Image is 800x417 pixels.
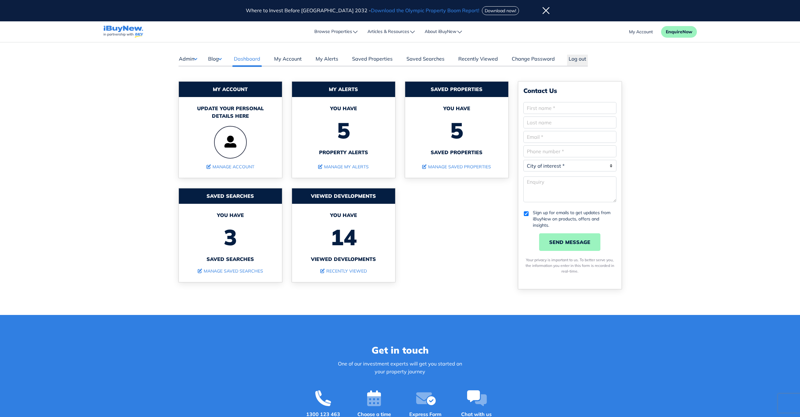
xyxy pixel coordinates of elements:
label: Sign up for emails to get updates from iBuyNew on products, offers and insights. [533,209,616,228]
div: Saved Searches [179,188,282,204]
span: Saved searches [185,255,276,263]
a: Manage My Alerts [318,164,369,170]
button: Blog [208,55,222,63]
span: Saved properties [411,149,502,156]
span: 14 [298,219,389,255]
a: account [629,29,653,35]
span: Download the Olympic Property Boom Report! [371,7,479,14]
button: EnquireNow [661,26,697,38]
a: Dashboard [232,55,262,66]
h3: Get in touch [298,343,502,357]
div: Saved Properties [405,82,508,97]
input: First name * [523,102,616,114]
span: You have [298,211,389,219]
a: recently viewed [320,268,367,274]
a: My Account [273,55,303,66]
a: Manage Saved Searches [198,268,263,274]
div: My Alerts [292,82,395,97]
button: Log out [567,55,588,66]
a: Manage Saved Properties [422,164,491,170]
span: 3 [185,219,276,255]
span: You have [185,211,276,219]
span: 5 [411,112,502,149]
button: SEND MESSAGE [539,233,600,251]
span: Where to Invest Before [GEOGRAPHIC_DATA] 2032 - [246,7,481,14]
p: One of our investment experts will get you started on your property journey [329,360,471,376]
a: navigations [103,24,143,40]
button: Admin [179,55,197,63]
div: My Account [179,82,282,97]
span: You have [411,105,502,112]
a: Recently Viewed [457,55,499,66]
a: Saved Properties [350,55,394,66]
span: property alerts [298,149,389,156]
input: Last name [523,116,616,128]
input: Enter a valid phone number [523,145,616,157]
button: Download now! [482,6,519,15]
input: Email * [523,131,616,143]
span: Your privacy is important to us. To better serve you, the information you enter in this form is r... [526,257,614,273]
img: logo [103,26,143,38]
a: Change Password [510,55,556,66]
span: Viewed developments [298,255,389,263]
span: Now [682,29,692,35]
a: My Alerts [314,55,340,66]
span: 5 [298,112,389,149]
div: Update your personal details here [185,105,276,120]
img: user [214,126,247,159]
a: Saved Searches [405,55,446,66]
div: Viewed developments [292,188,395,204]
a: Manage Account [207,164,254,170]
span: You have [298,105,389,112]
div: Contact Us [523,87,616,95]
